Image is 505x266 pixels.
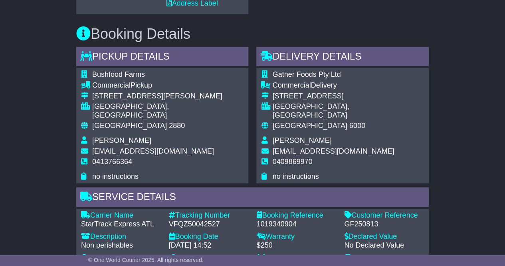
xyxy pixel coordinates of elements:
span: [EMAIL_ADDRESS][DOMAIN_NAME] [272,147,394,155]
div: Service Details [76,187,429,209]
span: 2880 [169,122,185,130]
span: Bushfood Farms [92,70,145,78]
div: Pickup [92,81,244,90]
div: Non perishables [81,241,161,250]
span: © One World Courier 2025. All rights reserved. [88,257,204,263]
div: StarTrack Express ATL [81,220,161,229]
div: [GEOGRAPHIC_DATA], [GEOGRAPHIC_DATA] [272,102,424,120]
span: [GEOGRAPHIC_DATA] [92,122,167,130]
div: Booking Reference [256,211,336,220]
div: Warranty [256,232,336,241]
h3: Booking Details [76,26,429,42]
div: Customer Reference [344,211,424,220]
span: [GEOGRAPHIC_DATA] [272,122,347,130]
div: 1019340904 [256,220,336,229]
span: no instructions [92,172,139,180]
div: Estimated Delivery [344,254,424,263]
div: Description [81,232,161,241]
div: Booking Date [169,232,249,241]
div: [STREET_ADDRESS] [272,92,424,101]
span: 0413766364 [92,158,132,166]
span: no instructions [272,172,319,180]
div: [GEOGRAPHIC_DATA], [GEOGRAPHIC_DATA] [92,102,244,120]
div: Estimated Pickup [256,254,336,263]
div: Dangerous Goods [81,254,161,263]
span: Gather Foods Pty Ltd [272,70,341,78]
span: [PERSON_NAME] [272,136,331,144]
span: [EMAIL_ADDRESS][DOMAIN_NAME] [92,147,214,155]
div: $250 [256,241,336,250]
div: Pickup Details [76,47,249,68]
div: Tracking Number [169,211,249,220]
div: GF250813 [344,220,424,229]
span: [PERSON_NAME] [92,136,151,144]
div: Delivery [272,81,424,90]
div: Carrier Name [81,211,161,220]
div: Declared Value [344,232,424,241]
div: [DATE] 14:52 [169,241,249,250]
span: 6000 [349,122,365,130]
div: No Declared Value [344,241,424,250]
div: Shipment type [169,254,249,263]
div: [STREET_ADDRESS][PERSON_NAME] [92,92,244,101]
span: 0409869970 [272,158,312,166]
span: Commercial [92,81,131,89]
div: Delivery Details [256,47,429,68]
span: Commercial [272,81,311,89]
div: VFQZ50042527 [169,220,249,229]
